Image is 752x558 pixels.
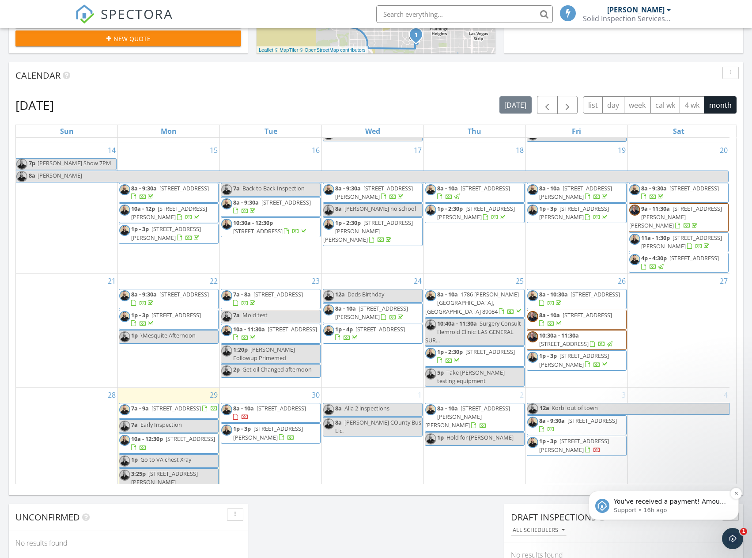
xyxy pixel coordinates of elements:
a: 8a - 9:30a [STREET_ADDRESS] [131,184,209,201]
button: Next month [557,96,578,114]
img: img_0062.jpg [221,219,232,230]
a: SPECTORA [75,12,173,30]
span: 4p - 4:30p [641,254,667,262]
span: 1p [437,433,444,441]
span: Surgery Consult Hemroid Clinic: LAS GENERAL SUR... [425,319,521,344]
span: 8a [335,205,342,213]
span: [PERSON_NAME] Followup Primemed [233,345,295,362]
span: [STREET_ADDRESS][PERSON_NAME] [335,184,413,201]
span: [STREET_ADDRESS][PERSON_NAME] [233,425,303,441]
a: 8a - 10a [STREET_ADDRESS][PERSON_NAME][PERSON_NAME] [425,403,525,432]
a: 10a - 12:30p [STREET_ADDRESS] [119,433,219,453]
span: [STREET_ADDRESS][PERSON_NAME] [539,184,612,201]
img: img_0062.jpg [119,290,130,301]
a: 7a - 8a [STREET_ADDRESS] [233,290,303,307]
td: Go to September 19, 2025 [525,143,627,274]
span: 10a - 12:30p [131,435,163,443]
a: Friday [570,125,583,137]
img: img_0062.jpg [323,205,334,216]
a: Leaflet [259,47,273,53]
a: Go to October 3, 2025 [620,388,627,402]
span: [STREET_ADDRESS][PERSON_NAME] [539,352,609,368]
p: Message from Support, sent 16h ago [38,71,152,79]
a: 8a - 10a [STREET_ADDRESS] [221,403,321,423]
a: 8a - 10a [STREET_ADDRESS] [233,404,306,421]
img: img_0062.jpg [119,331,130,342]
a: 1p - 3p [STREET_ADDRESS][PERSON_NAME] [539,205,609,221]
td: Go to September 15, 2025 [118,143,220,274]
img: img_0062.jpg [425,205,436,216]
span: 1p - 4p [335,325,353,333]
img: img_0062.jpg [527,417,538,428]
a: Go to September 27, 2025 [718,274,729,288]
a: Go to September 30, 2025 [310,388,321,402]
button: Previous month [537,96,558,114]
img: img_0062.jpg [119,404,130,415]
a: 7a - 8a [STREET_ADDRESS] [221,289,321,309]
div: Solid Inspection Services LLC [583,14,671,23]
a: 1p - 2:30p [STREET_ADDRESS][PERSON_NAME] [425,203,525,223]
a: Go to September 22, 2025 [208,274,219,288]
span: 1786 [PERSON_NAME][GEOGRAPHIC_DATA], [GEOGRAPHIC_DATA] 89084 [425,290,519,315]
span: [STREET_ADDRESS] [151,311,201,319]
span: Dads Birthday [348,290,384,298]
span: 1p - 3p [539,437,557,445]
a: 1p - 2:30p [STREET_ADDRESS] [425,346,525,366]
img: img_0062.jpg [119,456,130,467]
img: img_0062.jpg [119,184,130,195]
span: [STREET_ADDRESS] [166,435,215,443]
span: 2p [233,365,240,373]
img: img_0062.jpg [425,290,436,301]
a: 8a - 9:30a [STREET_ADDRESS] [629,183,729,203]
span: [PERSON_NAME] COunty Bus Lic. [335,418,421,435]
img: img_0062.jpg [425,348,436,359]
img: img_0062.jpg [119,421,130,432]
span: [STREET_ADDRESS][PERSON_NAME] [539,437,609,453]
img: img_0062.jpg [16,159,27,170]
a: 10:30a - 11:30a [STREET_ADDRESS] [539,331,614,348]
img: img_0062.jpg [16,171,27,182]
a: 1p - 3p [STREET_ADDRESS][PERSON_NAME] [131,225,201,241]
a: Go to September 24, 2025 [412,274,423,288]
span: [STREET_ADDRESS] [465,348,515,356]
span: 7a [131,421,138,429]
a: 1p - 4p [STREET_ADDRESS] [335,325,405,342]
img: img_0062.jpg [527,290,538,301]
a: 8a - 9:30a [STREET_ADDRESS] [233,198,311,215]
td: Go to September 20, 2025 [627,143,729,274]
button: New Quote [15,30,241,46]
img: img_0062.jpg [527,184,538,195]
a: 1p - 2:30p [STREET_ADDRESS] [437,348,515,364]
a: Go to September 17, 2025 [412,143,423,157]
a: 8a - 10a [STREET_ADDRESS] [527,310,627,330]
img: img_0062.jpg [425,368,436,380]
td: Go to October 3, 2025 [525,388,627,489]
a: 8a - 10a 1786 [PERSON_NAME][GEOGRAPHIC_DATA], [GEOGRAPHIC_DATA] 89084 [425,289,525,318]
a: 7a - 9a [STREET_ADDRESS] [119,403,219,419]
a: 7a - 9a [STREET_ADDRESS] [131,404,218,412]
img: img_0062.jpg [221,311,232,322]
span: 1p - 2:30p [437,205,463,213]
a: Go to September 25, 2025 [514,274,525,288]
span: 1:20p [233,345,248,353]
span: [STREET_ADDRESS][PERSON_NAME] [335,304,408,321]
a: 8a - 9:30a [STREET_ADDRESS] [527,415,627,435]
a: 1p - 3p [STREET_ADDRESS][PERSON_NAME] [539,352,609,368]
span: 8a - 10a [539,184,560,192]
img: img_0062.jpg [425,433,436,444]
img: img_0062.jpg [119,435,130,446]
a: 1p - 3p [STREET_ADDRESS][PERSON_NAME] [539,437,609,453]
span: You've received a payment! Amount $350.00 Fee $9.93 Net $340.07 Transaction # pi_3SCRXcK7snlDGpRF... [38,63,152,167]
span: 8a - 10a [335,304,356,312]
span: 8a [335,404,342,412]
a: 1p - 4p [STREET_ADDRESS] [323,324,423,344]
a: Go to September 15, 2025 [208,143,219,157]
span: 10a - 12p [131,205,155,213]
a: Tuesday [263,125,279,137]
span: [STREET_ADDRESS] [539,340,589,348]
td: Go to September 22, 2025 [118,274,220,388]
td: Go to September 23, 2025 [220,274,322,388]
input: Search everything... [376,5,553,23]
a: 10a - 12:30p [STREET_ADDRESS] [131,435,215,451]
span: 7a [233,311,240,319]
